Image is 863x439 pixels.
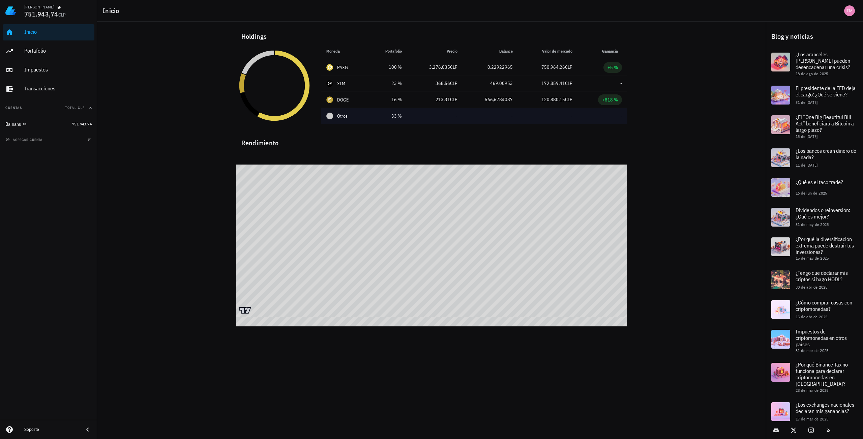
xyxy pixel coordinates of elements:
[796,236,854,255] span: ¿Por qué la diversificación extrema puede destruir tus inversiones?
[236,132,627,148] div: Rendimiento
[796,256,829,261] span: 15 de may de 2025
[565,64,572,70] span: CLP
[518,43,578,59] th: Valor de mercado
[796,285,828,290] span: 30 de abr de 2025
[796,134,818,139] span: 15 de [DATE]
[766,143,863,173] a: ¿Los bancos crean dinero de la nada? 11 de [DATE]
[565,96,572,103] span: CLP
[541,80,565,86] span: 172.859,41
[463,43,518,59] th: Balance
[374,80,402,87] div: 23 %
[326,64,333,71] div: PAXG-icon
[468,80,513,87] div: 469,00953
[541,96,565,103] span: 120.880,15
[24,29,92,35] div: Inicio
[374,96,402,103] div: 16 %
[374,64,402,71] div: 100 %
[450,80,457,86] span: CLP
[468,64,513,71] div: 0,22922965
[602,49,622,54] span: Ganancia
[456,113,457,119] span: -
[571,113,572,119] span: -
[766,110,863,143] a: ¿El “One Big Beautiful Bill Act” beneficiará a Bitcoin a largo plazo? 15 de [DATE]
[5,121,21,127] div: Bainans
[4,136,46,143] button: agregar cuenta
[407,43,463,59] th: Precio
[236,26,627,47] div: Holdings
[337,113,348,120] span: Otros
[24,427,78,432] div: Soporte
[796,71,828,76] span: 18 de ago de 2025
[374,113,402,120] div: 33 %
[102,5,122,16] h1: Inicio
[58,12,66,18] span: CLP
[436,96,450,103] span: 213,31
[796,191,827,196] span: 16 de jun de 2025
[766,232,863,265] a: ¿Por qué la diversificación extrema puede destruir tus inversiones? 15 de may de 2025
[337,80,346,87] div: XLM
[24,85,92,92] div: Transacciones
[3,43,94,59] a: Portafolio
[3,81,94,97] a: Transacciones
[766,173,863,202] a: ¿Qué es el taco trade? 16 de jun de 2025
[3,62,94,78] a: Impuestos
[239,307,251,314] a: Charting by TradingView
[468,96,513,103] div: 566,6784087
[766,80,863,110] a: El presidente de la FED deja el cargo: ¿Qué se viene? 31 de [DATE]
[620,113,622,119] span: -
[602,96,618,103] div: +818 %
[796,314,828,319] span: 15 de abr de 2025
[541,64,565,70] span: 750.964,26
[24,9,58,19] span: 751.943,74
[337,64,348,71] div: PAXG
[766,202,863,232] a: Dividendos o reinversión: ¿Qué es mejor? 31 de may de 2025
[796,51,850,70] span: ¿Los aranceles [PERSON_NAME] pueden desencadenar una crisis?
[65,106,85,110] span: Total CLP
[72,121,92,126] span: 751.943,74
[326,80,333,87] div: XLM-icon
[796,328,847,348] span: Impuestos de criptomonedas en otros países
[796,179,843,185] span: ¿Qué es el taco trade?
[326,96,333,103] div: DOGE-icon
[620,80,622,86] span: -
[337,96,349,103] div: DOGE
[766,295,863,324] a: ¿Cómo comprar cosas con criptomonedas? 15 de abr de 2025
[796,299,852,312] span: ¿Cómo comprar cosas con criptomonedas?
[3,116,94,132] a: Bainans 751.943,74
[24,4,54,10] div: [PERSON_NAME]
[796,207,850,220] span: Dividendos o reinversión: ¿Qué es mejor?
[796,147,856,160] span: ¿Los bancos crean dinero de la nada?
[766,47,863,80] a: ¿Los aranceles [PERSON_NAME] pueden desencadenar una crisis? 18 de ago de 2025
[796,163,818,168] span: 11 de [DATE]
[436,80,450,86] span: 368,56
[796,222,829,227] span: 31 de may de 2025
[450,64,457,70] span: CLP
[3,100,94,116] button: CuentasTotal CLP
[565,80,572,86] span: CLP
[321,43,368,59] th: Moneda
[24,48,92,54] div: Portafolio
[796,114,854,133] span: ¿El “One Big Beautiful Bill Act” beneficiará a Bitcoin a largo plazo?
[368,43,407,59] th: Portafolio
[5,5,16,16] img: LedgiFi
[766,26,863,47] div: Blog y noticias
[766,265,863,295] a: ¿Tengo que declarar mis criptos si hago HODL? 30 de abr de 2025
[511,113,513,119] span: -
[766,324,863,357] a: Impuestos de criptomonedas en otros países 31 de mar de 2025
[429,64,450,70] span: 3.276.035
[450,96,457,103] span: CLP
[844,5,855,16] div: avatar
[607,64,618,71] div: +5 %
[7,138,42,142] span: agregar cuenta
[796,269,848,283] span: ¿Tengo que declarar mis criptos si hago HODL?
[3,24,94,40] a: Inicio
[796,85,856,98] span: El presidente de la FED deja el cargo: ¿Qué se viene?
[24,66,92,73] div: Impuestos
[796,100,818,105] span: 31 de [DATE]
